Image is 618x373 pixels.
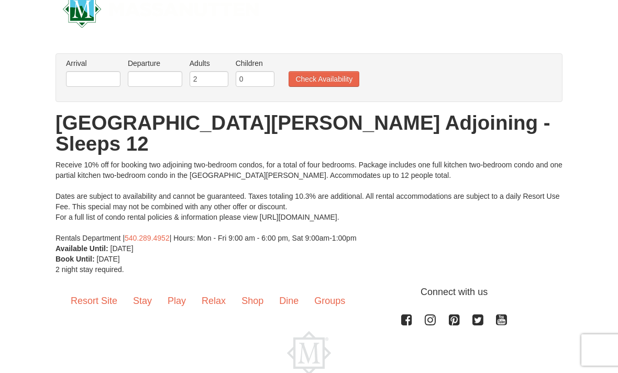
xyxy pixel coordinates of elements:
span: 2 night stay required. [56,265,124,274]
label: Arrival [66,58,120,69]
a: Groups [306,285,353,318]
a: Shop [234,285,271,318]
label: Children [236,58,274,69]
label: Adults [190,58,228,69]
a: Resort Site [63,285,125,318]
a: Stay [125,285,160,318]
span: [DATE] [111,244,134,253]
h1: [GEOGRAPHIC_DATA][PERSON_NAME] Adjoining - Sleeps 12 [56,112,562,154]
button: Check Availability [289,71,359,87]
label: Departure [128,58,182,69]
strong: Available Until: [56,244,108,253]
span: [DATE] [97,255,120,263]
a: Relax [194,285,234,318]
a: Play [160,285,194,318]
a: Dine [271,285,306,318]
div: Receive 10% off for booking two adjoining two-bedroom condos, for a total of four bedrooms. Packa... [56,160,562,243]
strong: Book Until: [56,255,95,263]
a: 540.289.4952 [125,234,170,242]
